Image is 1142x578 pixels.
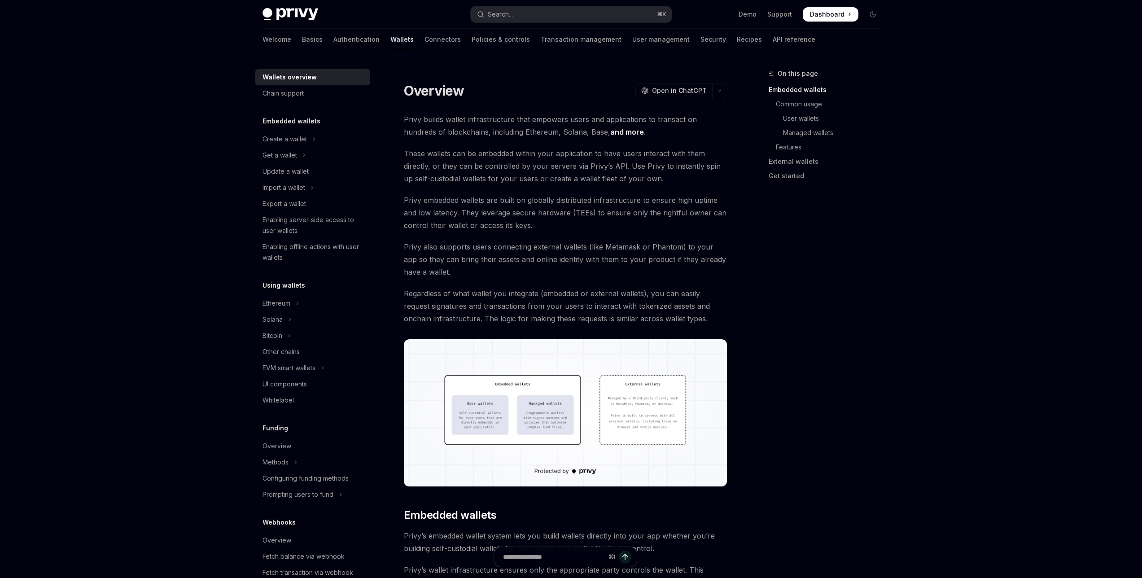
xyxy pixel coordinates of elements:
div: Wallets overview [263,72,317,83]
a: Wallets overview [255,69,370,85]
a: Connectors [424,29,461,50]
div: UI components [263,379,307,390]
button: Toggle Import a wallet section [255,180,370,196]
a: Features [769,140,887,154]
div: Search... [488,9,513,20]
button: Toggle Prompting users to fund section [255,486,370,503]
h5: Using wallets [263,280,305,291]
a: Overview [255,438,370,454]
a: Policies & controls [472,29,530,50]
h5: Embedded wallets [263,116,320,127]
span: These wallets can be embedded within your application to have users interact with them directly, ... [404,147,727,185]
a: Welcome [263,29,291,50]
a: External wallets [769,154,887,169]
a: User management [632,29,690,50]
div: Get a wallet [263,150,297,161]
div: Update a wallet [263,166,309,177]
div: Bitcoin [263,330,282,341]
a: Common usage [769,97,887,111]
a: Dashboard [803,7,858,22]
a: Update a wallet [255,163,370,180]
img: images/walletoverview.png [404,339,727,486]
div: Solana [263,314,283,325]
a: Fetch balance via webhook [255,548,370,565]
button: Toggle dark mode [866,7,880,22]
a: Security [700,29,726,50]
a: Enabling server-side access to user wallets [255,212,370,239]
span: Dashboard [810,10,844,19]
button: Toggle Get a wallet section [255,147,370,163]
a: Support [767,10,792,19]
h5: Funding [263,423,288,433]
div: Methods [263,457,289,468]
a: Embedded wallets [769,83,887,97]
span: Embedded wallets [404,508,496,522]
button: Toggle Solana section [255,311,370,328]
button: Toggle Methods section [255,454,370,470]
div: Other chains [263,346,300,357]
span: Open in ChatGPT [652,86,707,95]
a: Other chains [255,344,370,360]
a: Basics [302,29,323,50]
a: Whitelabel [255,392,370,408]
a: Wallets [390,29,414,50]
span: Privy’s embedded wallet system lets you build wallets directly into your app whether you’re build... [404,530,727,555]
span: Privy embedded wallets are built on globally distributed infrastructure to ensure high uptime and... [404,194,727,232]
span: Privy also supports users connecting external wallets (like Metamask or Phantom) to your app so t... [404,241,727,278]
span: Privy builds wallet infrastructure that empowers users and applications to transact on hundreds o... [404,113,727,138]
img: dark logo [263,8,318,21]
div: Prompting users to fund [263,489,333,500]
span: ⌘ K [657,11,666,18]
a: Overview [255,532,370,548]
a: and more [610,127,644,137]
a: Configuring funding methods [255,470,370,486]
input: Ask a question... [503,547,605,567]
button: Open in ChatGPT [635,83,712,98]
button: Toggle Ethereum section [255,295,370,311]
div: Create a wallet [263,134,307,144]
span: On this page [778,68,818,79]
a: User wallets [769,111,887,126]
button: Toggle Bitcoin section [255,328,370,344]
a: Get started [769,169,887,183]
div: Whitelabel [263,395,294,406]
a: Managed wallets [769,126,887,140]
div: Fetch transaction via webhook [263,567,353,578]
div: Chain support [263,88,304,99]
button: Open search [471,6,672,22]
a: Export a wallet [255,196,370,212]
div: Enabling offline actions with user wallets [263,241,365,263]
div: Import a wallet [263,182,305,193]
div: Configuring funding methods [263,473,349,484]
div: Overview [263,535,291,546]
a: Enabling offline actions with user wallets [255,239,370,266]
div: Ethereum [263,298,290,309]
button: Toggle Create a wallet section [255,131,370,147]
div: Overview [263,441,291,451]
div: Fetch balance via webhook [263,551,345,562]
div: Export a wallet [263,198,306,209]
span: Regardless of what wallet you integrate (embedded or external wallets), you can easily request si... [404,287,727,325]
a: API reference [773,29,815,50]
h5: Webhooks [263,517,296,528]
h1: Overview [404,83,464,99]
a: Recipes [737,29,762,50]
div: EVM smart wallets [263,363,315,373]
button: Toggle EVM smart wallets section [255,360,370,376]
a: Authentication [333,29,380,50]
a: Chain support [255,85,370,101]
div: Enabling server-side access to user wallets [263,215,365,236]
a: UI components [255,376,370,392]
a: Transaction management [541,29,621,50]
a: Demo [739,10,757,19]
button: Send message [619,551,631,563]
